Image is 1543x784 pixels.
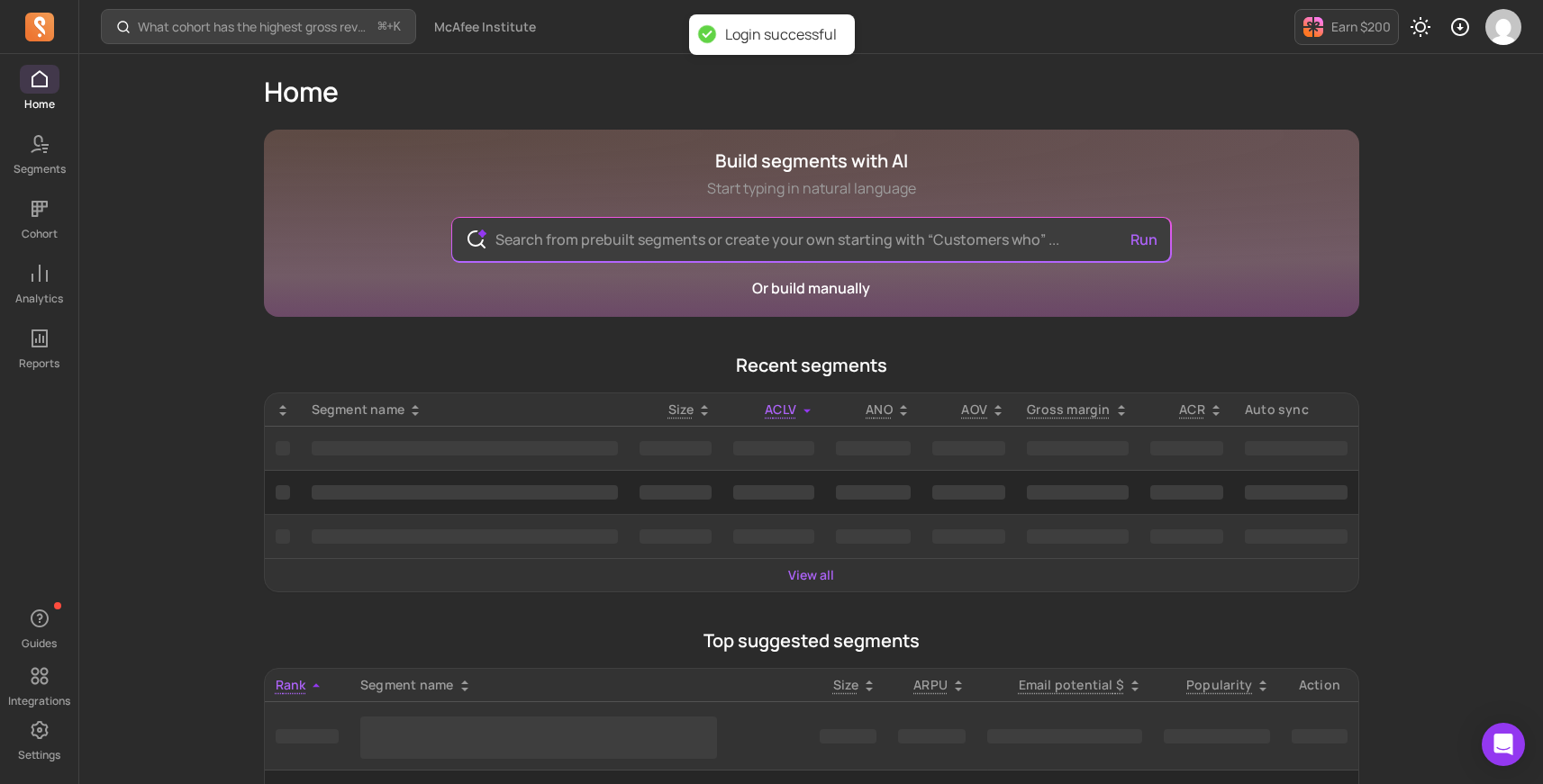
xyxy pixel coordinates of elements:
[264,76,1359,108] h1: Home
[1027,441,1129,455] span: ‌
[733,441,814,455] span: ‌
[14,162,66,176] p: Segments
[1331,18,1391,36] p: Earn $200
[1186,676,1252,694] p: Popularity
[264,353,1359,378] p: Recent segments
[1485,9,1521,45] img: avatar
[1294,9,1399,45] button: Earn $200
[101,9,416,44] button: What cohort has the highest gross revenue over time?⌘+K
[788,566,834,584] a: View all
[264,628,1359,653] p: Top suggested segments
[22,227,58,241] p: Cohort
[1150,441,1223,455] span: ‌
[22,636,57,651] p: Guides
[1292,676,1347,694] div: Action
[820,729,876,743] span: ‌
[733,485,814,500] span: ‌
[377,16,387,39] kbd: ⌘
[360,716,717,759] span: ‌
[836,441,911,455] span: ‌
[423,11,547,43] button: McAfee Institute
[640,485,712,500] span: ‌
[378,17,401,36] span: +
[668,401,694,418] span: Size
[312,401,618,419] div: Segment name
[1245,485,1348,500] span: ‌
[987,729,1142,743] span: ‌
[1179,401,1205,419] p: ACR
[276,441,290,455] span: ‌
[640,441,712,455] span: ‌
[434,18,536,36] span: McAfee Institute
[138,18,371,36] p: What cohort has the highest gross revenue over time?
[765,401,796,418] span: ACLV
[1027,529,1129,544] span: ‌
[1150,529,1223,544] span: ‌
[640,529,712,544] span: ‌
[360,676,798,694] div: Segment name
[1123,221,1165,257] button: Run
[24,97,55,112] p: Home
[312,441,618,455] span: ‌
[276,529,290,544] span: ‌
[961,401,987,419] p: AOV
[1402,9,1439,45] button: Toggle dark mode
[1245,441,1348,455] span: ‌
[1164,729,1270,743] span: ‌
[394,20,401,34] kbd: K
[752,278,870,298] a: Or build manually
[836,485,911,500] span: ‌
[932,529,1005,544] span: ‌
[733,529,814,544] span: ‌
[19,356,59,371] p: Reports
[1245,401,1348,419] div: Auto sync
[8,694,70,708] p: Integrations
[481,218,1141,261] input: Search from prebuilt segments or create your own starting with “Customers who” ...
[932,441,1005,455] span: ‌
[707,149,916,174] h1: Build segments with AI
[276,729,339,743] span: ‌
[1482,723,1525,766] div: Open Intercom Messenger
[1027,485,1129,500] span: ‌
[15,292,63,306] p: Analytics
[898,729,966,743] span: ‌
[312,529,618,544] span: ‌
[836,529,911,544] span: ‌
[312,485,618,500] span: ‌
[276,485,290,500] span: ‌
[1150,485,1223,500] span: ‌
[18,748,60,762] p: Settings
[913,676,948,694] p: ARPU
[1245,529,1348,544] span: ‌
[1027,401,1111,419] p: Gross margin
[1292,729,1347,743] span: ‌
[707,177,916,199] p: Start typing in natural language
[866,401,893,418] span: ANO
[833,676,858,693] span: Size
[932,485,1005,500] span: ‌
[276,676,306,693] span: Rank
[20,600,59,654] button: Guides
[725,25,837,44] div: Login successful
[1019,676,1125,694] p: Email potential $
